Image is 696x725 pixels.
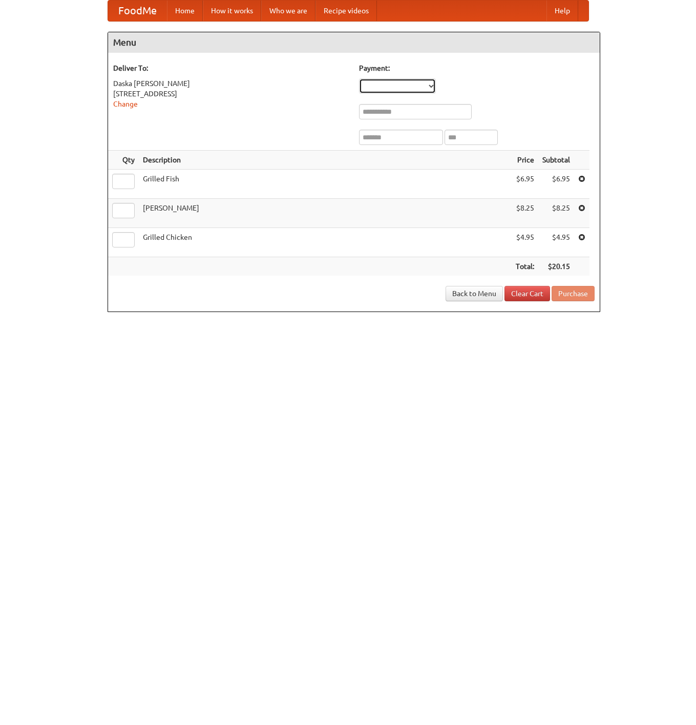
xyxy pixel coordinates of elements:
a: Change [113,100,138,108]
th: Subtotal [538,151,574,170]
td: Grilled Fish [139,170,512,199]
div: [STREET_ADDRESS] [113,89,349,99]
td: $8.25 [512,199,538,228]
th: Description [139,151,512,170]
td: $4.95 [538,228,574,257]
td: $6.95 [538,170,574,199]
td: $8.25 [538,199,574,228]
h5: Payment: [359,63,595,73]
th: Qty [108,151,139,170]
a: Help [546,1,578,21]
th: $20.15 [538,257,574,276]
button: Purchase [552,286,595,301]
a: How it works [203,1,261,21]
div: Daska [PERSON_NAME] [113,78,349,89]
a: FoodMe [108,1,167,21]
a: Who we are [261,1,315,21]
th: Price [512,151,538,170]
th: Total: [512,257,538,276]
td: $4.95 [512,228,538,257]
a: Back to Menu [446,286,503,301]
td: $6.95 [512,170,538,199]
a: Home [167,1,203,21]
h4: Menu [108,32,600,53]
td: Grilled Chicken [139,228,512,257]
td: [PERSON_NAME] [139,199,512,228]
a: Recipe videos [315,1,377,21]
h5: Deliver To: [113,63,349,73]
a: Clear Cart [504,286,550,301]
